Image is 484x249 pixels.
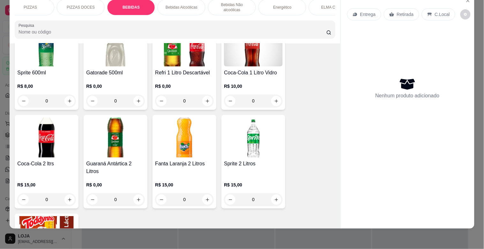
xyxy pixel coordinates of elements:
[17,117,76,157] img: product-image
[155,117,214,157] img: product-image
[460,9,471,19] button: decrease-product-quantity
[225,194,235,205] button: decrease-product-quantity
[24,5,37,10] p: PIZZAS
[271,96,281,106] button: increase-product-quantity
[224,160,283,168] h4: Sprite 2 Litros
[435,11,450,18] p: C.Local
[273,5,292,10] p: Energético
[86,117,145,157] img: product-image
[86,26,145,66] img: product-image
[225,96,235,106] button: decrease-product-quantity
[360,11,376,18] p: Entrega
[156,194,167,205] button: decrease-product-quantity
[155,69,214,77] h4: Refri 1 Litro Descartável
[155,182,214,188] p: R$ 15,00
[224,182,283,188] p: R$ 15,00
[86,160,145,175] h4: Guaraná Antártica 2 Litros
[224,83,283,89] p: R$ 10,00
[86,182,145,188] p: R$ 0,00
[224,26,283,66] img: product-image
[19,96,29,106] button: decrease-product-quantity
[155,160,214,168] h4: Fanta Laranja 2 Litros
[67,5,95,10] p: PIZZAS DOCES
[17,83,76,89] p: R$ 8,00
[19,23,36,28] label: Pesquisa
[202,194,212,205] button: increase-product-quantity
[397,11,414,18] p: Retirada
[321,5,344,10] p: ELMA CHIPS
[17,182,76,188] p: R$ 15,00
[213,2,250,12] p: Bebidas Não alcoólicas
[64,96,75,106] button: increase-product-quantity
[86,83,145,89] p: R$ 0,00
[19,29,326,35] input: Pesquisa
[224,69,283,77] h4: Coca-Cola 1 Litro Vidro
[155,83,214,89] p: R$ 0,00
[17,160,76,168] h4: Coca-Cola 2 ltrs
[123,5,140,10] p: BEBIDAS
[376,92,440,100] p: Nenhum produto adicionado
[155,26,214,66] img: product-image
[224,117,283,157] img: product-image
[166,5,197,10] p: Bebidas Alcoólicas
[17,26,76,66] img: product-image
[17,69,76,77] h4: Sprite 600ml
[86,69,145,77] h4: Gatorade 500ml
[271,194,281,205] button: increase-product-quantity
